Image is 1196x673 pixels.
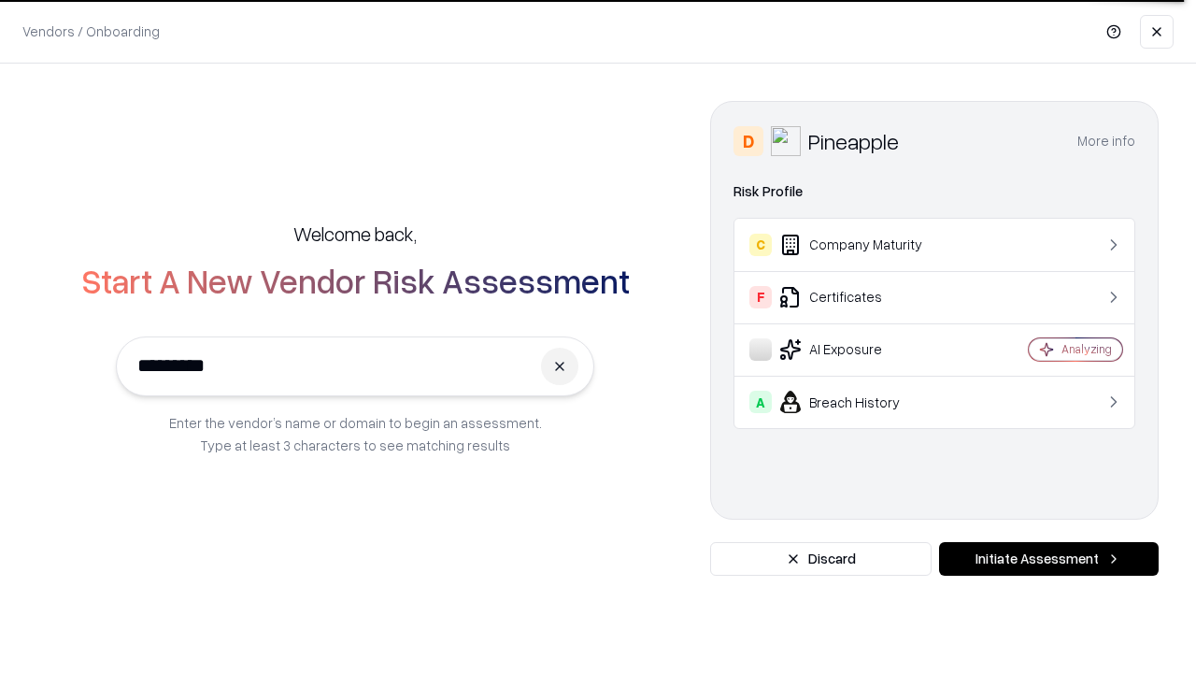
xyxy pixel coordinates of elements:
div: AI Exposure [749,338,973,361]
div: D [733,126,763,156]
button: More info [1077,124,1135,158]
div: Breach History [749,391,973,413]
div: A [749,391,772,413]
p: Enter the vendor’s name or domain to begin an assessment. Type at least 3 characters to see match... [169,411,542,456]
div: C [749,234,772,256]
button: Discard [710,542,932,576]
h2: Start A New Vendor Risk Assessment [81,262,630,299]
div: Pineapple [808,126,899,156]
div: Certificates [749,286,973,308]
div: F [749,286,772,308]
img: Pineapple [771,126,801,156]
h5: Welcome back, [293,221,417,247]
div: Company Maturity [749,234,973,256]
button: Initiate Assessment [939,542,1159,576]
p: Vendors / Onboarding [22,21,160,41]
div: Risk Profile [733,180,1135,203]
div: Analyzing [1061,341,1112,357]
